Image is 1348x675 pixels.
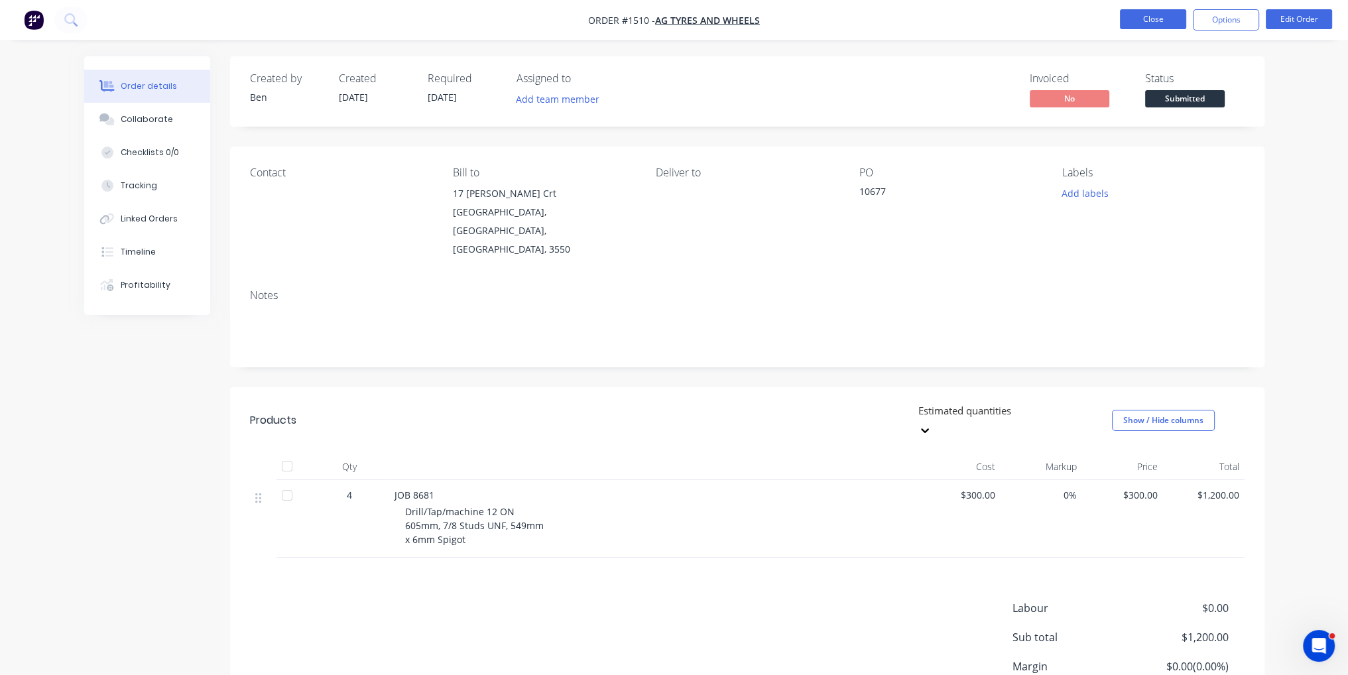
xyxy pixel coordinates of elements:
[250,412,296,428] div: Products
[1130,600,1228,616] span: $0.00
[84,70,210,103] button: Order details
[1193,9,1259,31] button: Options
[1145,90,1225,110] button: Submitted
[920,454,1001,480] div: Cost
[121,180,157,192] div: Tracking
[121,113,173,125] div: Collaborate
[84,136,210,169] button: Checklists 0/0
[428,72,501,85] div: Required
[1006,488,1077,502] span: 0%
[121,279,170,291] div: Profitability
[859,184,1025,203] div: 10677
[121,213,178,225] div: Linked Orders
[1030,72,1129,85] div: Invoiced
[250,72,323,85] div: Created by
[588,14,655,27] span: Order #1510 -
[1112,410,1215,431] button: Show / Hide columns
[1012,629,1131,645] span: Sub total
[24,10,44,30] img: Factory
[453,184,635,259] div: 17 [PERSON_NAME] Crt[GEOGRAPHIC_DATA], [GEOGRAPHIC_DATA], [GEOGRAPHIC_DATA], 3550
[1012,600,1131,616] span: Labour
[347,488,352,502] span: 4
[250,289,1245,302] div: Notes
[84,169,210,202] button: Tracking
[509,90,606,108] button: Add team member
[656,166,837,179] div: Deliver to
[1062,166,1244,179] div: Labels
[1130,658,1228,674] span: $0.00 ( 0.00 %)
[1303,630,1335,662] iframe: Intercom live chat
[84,235,210,269] button: Timeline
[395,489,434,501] span: JOB 8681
[121,80,177,92] div: Order details
[84,202,210,235] button: Linked Orders
[1087,488,1158,502] span: $300.00
[84,103,210,136] button: Collaborate
[121,147,179,158] div: Checklists 0/0
[1145,72,1245,85] div: Status
[1012,658,1131,674] span: Margin
[1163,454,1245,480] div: Total
[1030,90,1109,107] span: No
[250,90,323,104] div: Ben
[310,454,389,480] div: Qty
[1130,629,1228,645] span: $1,200.00
[1001,454,1082,480] div: Markup
[1120,9,1186,29] button: Close
[428,91,457,103] span: [DATE]
[1145,90,1225,107] span: Submitted
[859,166,1041,179] div: PO
[405,505,544,546] span: Drill/Tap/machine 12 ON 605mm, 7/8 Studs UNF, 549mm x 6mm Spigot
[84,269,210,302] button: Profitability
[1082,454,1164,480] div: Price
[517,72,649,85] div: Assigned to
[339,91,368,103] span: [DATE]
[453,166,635,179] div: Bill to
[121,246,156,258] div: Timeline
[250,166,432,179] div: Contact
[1168,488,1239,502] span: $1,200.00
[925,488,996,502] span: $300.00
[517,90,607,108] button: Add team member
[1055,184,1116,202] button: Add labels
[1266,9,1332,29] button: Edit Order
[655,14,760,27] a: AG Tyres and Wheels
[339,72,412,85] div: Created
[453,203,635,259] div: [GEOGRAPHIC_DATA], [GEOGRAPHIC_DATA], [GEOGRAPHIC_DATA], 3550
[453,184,635,203] div: 17 [PERSON_NAME] Crt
